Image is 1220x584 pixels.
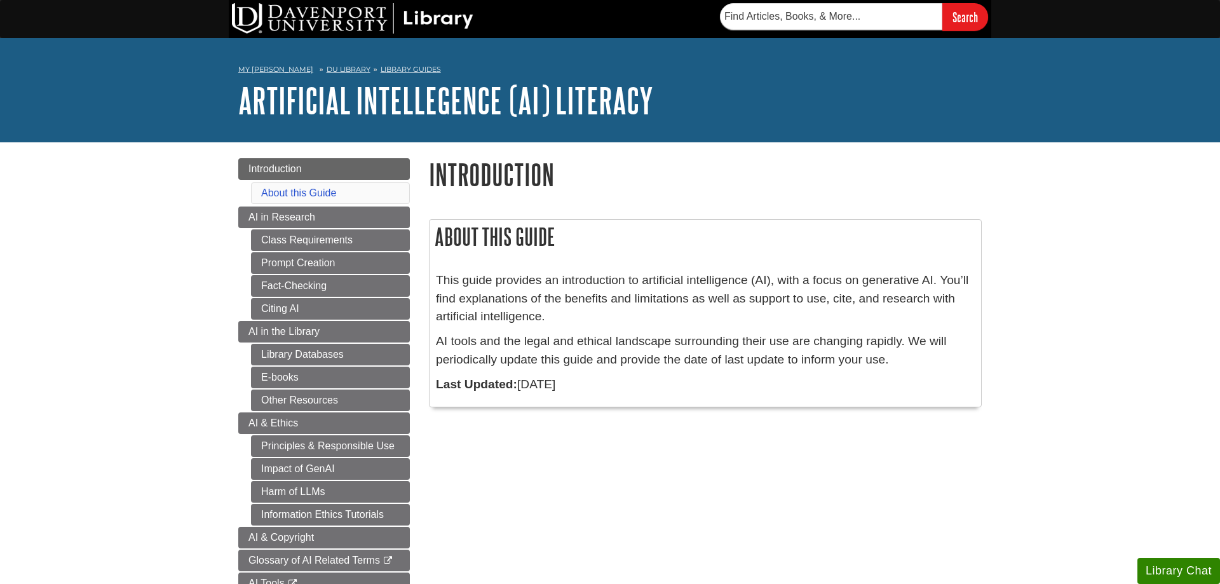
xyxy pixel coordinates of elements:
[720,3,988,31] form: Searches DU Library's articles, books, and more
[248,326,320,337] span: AI in the Library
[238,527,410,548] a: AI & Copyright
[238,81,653,120] a: Artificial Intellegence (AI) Literacy
[238,64,313,75] a: My [PERSON_NAME]
[942,3,988,31] input: Search
[436,377,517,391] strong: Last Updated:
[251,344,410,365] a: Library Databases
[251,275,410,297] a: Fact-Checking
[248,163,302,174] span: Introduction
[232,3,473,34] img: DU Library
[430,220,981,254] h2: About this Guide
[238,550,410,571] a: Glossary of AI Related Terms
[248,555,380,566] span: Glossary of AI Related Terms
[436,271,975,326] p: This guide provides an introduction to artificial intelligence (AI), with a focus on generative A...
[436,332,975,369] p: AI tools and the legal and ethical landscape surrounding their use are changing rapidly. We will ...
[238,207,410,228] a: AI in Research
[429,158,982,191] h1: Introduction
[251,298,410,320] a: Citing AI
[436,376,975,394] p: [DATE]
[238,61,982,81] nav: breadcrumb
[1137,558,1220,584] button: Library Chat
[381,65,441,74] a: Library Guides
[238,412,410,434] a: AI & Ethics
[248,418,298,428] span: AI & Ethics
[238,158,410,180] a: Introduction
[383,557,393,565] i: This link opens in a new window
[251,435,410,457] a: Principles & Responsible Use
[248,212,315,222] span: AI in Research
[251,504,410,526] a: Information Ethics Tutorials
[261,187,336,198] a: About this Guide
[251,390,410,411] a: Other Resources
[720,3,942,30] input: Find Articles, Books, & More...
[251,252,410,274] a: Prompt Creation
[248,532,314,543] span: AI & Copyright
[238,321,410,343] a: AI in the Library
[327,65,370,74] a: DU Library
[251,229,410,251] a: Class Requirements
[251,367,410,388] a: E-books
[251,481,410,503] a: Harm of LLMs
[251,458,410,480] a: Impact of GenAI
